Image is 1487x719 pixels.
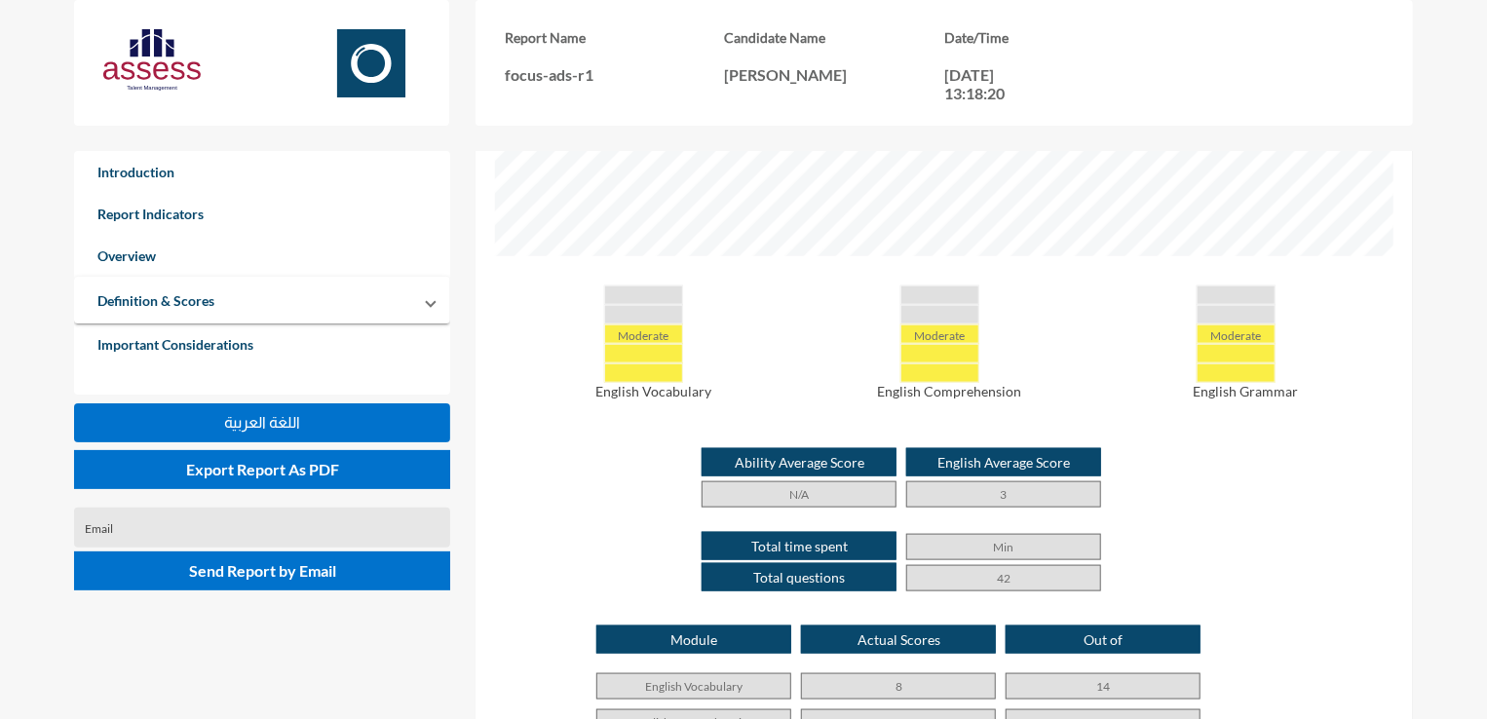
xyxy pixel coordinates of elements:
[74,277,450,323] mat-expansion-panel-header: Definition & Scores
[224,414,300,431] span: اللغة العربية
[811,383,1087,399] p: English Comprehension
[702,448,896,476] p: Ability Average Score
[74,235,450,277] a: Overview
[596,673,791,700] p: English Vocabulary
[74,551,450,590] button: Send Report by Email
[74,323,450,365] a: Important Considerations
[74,280,238,322] a: Definition & Scores
[74,193,450,235] a: Report Indicators
[906,481,1101,508] p: 3
[596,625,791,654] p: Module
[702,563,896,591] p: Total questions
[604,324,683,344] div: Moderate
[725,65,944,84] p: [PERSON_NAME]
[1006,625,1201,654] p: Out of
[323,29,420,97] img: Focus.svg
[74,151,450,193] a: Introduction
[702,481,896,508] p: N/A
[944,65,1032,102] p: [DATE] 13:18:20
[1197,324,1276,344] div: Moderate
[702,532,896,560] p: Total time spent
[900,324,979,344] div: Moderate
[906,565,1101,591] p: 42
[515,383,791,399] p: English Vocabulary
[189,561,336,580] span: Send Report by Email
[74,450,450,489] button: Export Report As PDF
[1006,673,1201,700] p: 14
[103,29,201,91] img: AssessLogoo.svg
[906,534,1101,560] p: Min
[725,29,944,46] h3: Candidate Name
[505,29,724,46] h3: Report Name
[1107,383,1384,399] p: English Grammar
[74,403,450,442] button: اللغة العربية
[186,460,339,478] span: Export Report As PDF
[505,65,724,84] p: focus-ads-r1
[801,625,996,654] p: Actual Scores
[801,673,996,700] p: 8
[944,29,1163,46] h3: Date/Time
[906,448,1101,476] p: English Average Score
